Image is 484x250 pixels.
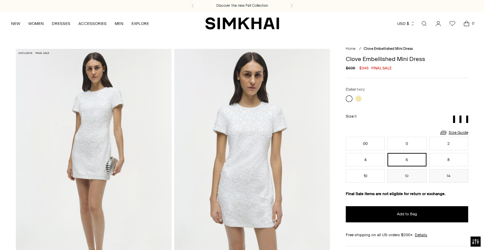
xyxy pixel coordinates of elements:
[78,16,107,31] a: ACCESSORIES
[346,191,446,196] strong: Final Sale items are not eligible for return or exchange.
[346,206,468,222] button: Add to Bag
[460,17,473,30] a: Open cart modal
[115,16,123,31] a: MEN
[446,17,459,30] a: Wishlist
[387,153,426,166] button: 6
[397,211,417,217] span: Add to Bag
[387,137,426,150] button: 0
[429,153,468,166] button: 8
[429,137,468,150] button: 2
[470,20,476,26] span: 0
[346,113,357,120] label: Size:
[415,232,427,238] a: Details
[346,65,355,71] s: $695
[346,137,385,150] button: 00
[52,16,70,31] a: DRESSES
[28,16,44,31] a: WOMEN
[359,46,361,52] div: /
[432,17,445,30] a: Go to the account page
[346,232,468,238] div: Free shipping on all US orders $200+
[346,86,365,93] label: Color:
[397,16,415,31] button: USD $
[132,16,149,31] a: EXPLORE
[346,46,356,51] a: Home
[355,114,357,119] span: 6
[346,56,468,62] h1: Clove Embellished Mini Dress
[346,153,385,166] button: 4
[357,87,365,92] span: Ivory
[359,65,369,71] span: $348
[346,169,385,183] button: 10
[11,16,20,31] a: NEW
[364,46,413,51] span: Clove Embellished Mini Dress
[346,46,468,52] nav: breadcrumbs
[417,17,431,30] a: Open search modal
[429,169,468,183] button: 14
[387,169,426,183] button: 12
[216,3,268,8] a: Discover the new Fall Collection
[205,17,279,30] a: SIMKHAI
[439,128,468,137] a: Size Guide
